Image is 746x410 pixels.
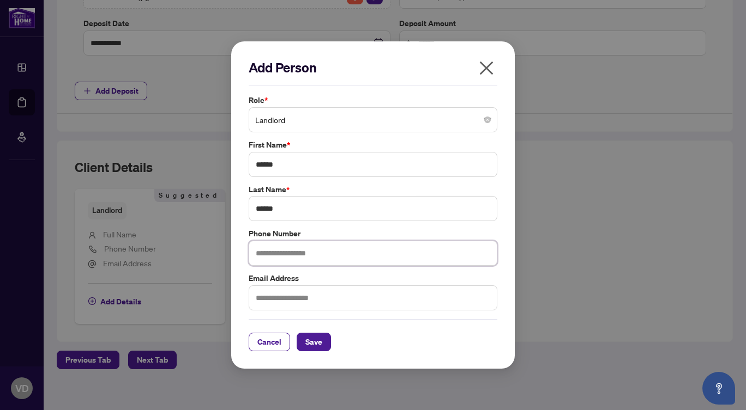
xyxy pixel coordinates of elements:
[249,333,290,351] button: Cancel
[249,183,497,195] label: Last Name
[249,228,497,240] label: Phone Number
[702,372,735,405] button: Open asap
[249,94,497,106] label: Role
[249,272,497,284] label: Email Address
[305,333,322,351] span: Save
[478,59,495,77] span: close
[257,333,281,351] span: Cancel
[249,139,497,151] label: First Name
[484,117,491,123] span: close-circle
[249,59,497,76] h2: Add Person
[297,333,331,351] button: Save
[255,109,491,130] span: Landlord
